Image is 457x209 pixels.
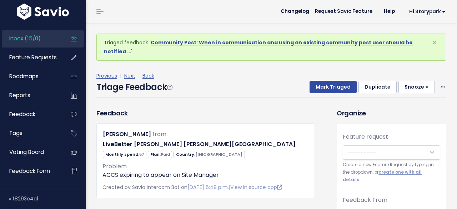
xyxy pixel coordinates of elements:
span: Hi Storypark [409,9,446,14]
a: Tags [2,125,59,141]
span: 57 [139,151,144,157]
a: [PERSON_NAME] [103,130,151,138]
button: Mark Triaged [310,81,357,94]
span: Monthly spend: [103,151,146,158]
span: Voting Board [9,148,44,156]
p: ACCS expiring to appear on Site Manager [102,171,308,179]
a: Next [124,72,135,79]
a: create one with all details [343,169,422,183]
span: | [137,72,141,79]
div: Triaged feedback ' ' [96,34,446,61]
span: from [152,130,166,138]
a: Request Savio Feature [309,6,378,17]
a: [DATE] 6:48 p.m. [187,184,229,191]
span: Plan: [148,151,172,158]
h3: Organize [337,108,446,118]
span: Country: [174,151,245,158]
img: logo-white.9d6f32f41409.svg [15,4,71,20]
a: View in source app [230,184,282,191]
span: Changelog [281,9,309,14]
h3: Feedback [96,108,127,118]
a: Voting Board [2,144,59,160]
span: Paid [161,151,170,157]
a: Roadmaps [2,68,59,85]
a: Community Post: When in communication and using an existing community post user should be notified … [104,39,413,55]
span: × [432,36,437,48]
label: Feedback From [343,196,387,204]
button: Close [425,34,444,51]
span: Feedback [9,110,35,118]
span: Reports [9,91,30,99]
h4: Triage Feedback [96,81,172,94]
div: v.f8293e4a1 [9,189,86,208]
a: LiveBetter [PERSON_NAME] [PERSON_NAME][GEOGRAPHIC_DATA] [103,140,296,148]
a: Inbox (15/0) [2,30,59,47]
a: Previous [96,72,117,79]
a: Feature Requests [2,49,59,66]
button: Duplicate [358,81,397,94]
span: Feature Requests [9,54,57,61]
a: Feedback form [2,163,59,179]
a: Help [378,6,401,17]
span: | [119,72,123,79]
button: Snooze [398,81,435,94]
label: Feature request [343,133,388,141]
span: Created by Savio Intercom Bot on | [102,184,282,191]
span: [GEOGRAPHIC_DATA] [195,151,242,157]
span: Roadmaps [9,73,39,80]
small: Create a new Feature Request by typing in the dropdown, or . [343,161,440,184]
a: Reports [2,87,59,104]
a: Feedback [2,106,59,123]
span: Feedback form [9,167,50,175]
span: Inbox (15/0) [9,35,41,42]
a: Hi Storypark [401,6,451,17]
a: Back [142,72,154,79]
span: Problem [102,162,127,170]
span: Tags [9,129,22,137]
